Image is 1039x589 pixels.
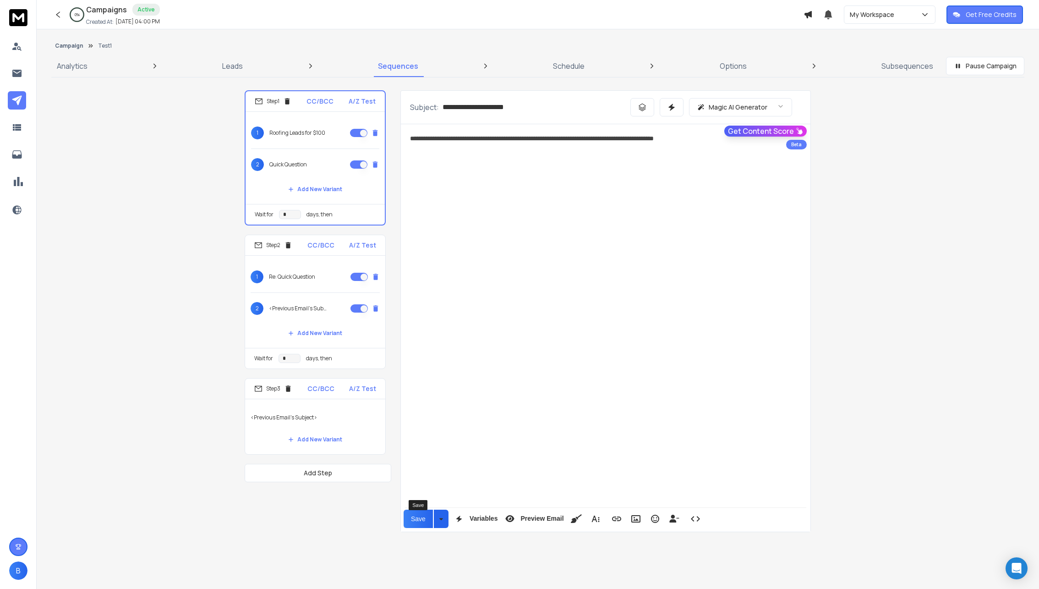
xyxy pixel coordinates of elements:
[519,515,565,523] span: Preview Email
[254,385,292,393] div: Step 3
[409,500,427,510] div: Save
[404,510,433,528] button: Save
[98,42,112,50] p: Test1
[306,211,333,218] p: days, then
[281,180,350,198] button: Add New Variant
[307,384,334,393] p: CC/BCC
[245,235,386,369] li: Step2CC/BCCA/Z Test1Re: Quick Question2<Previous Email's Subject>Add New VariantWait fordays, then
[254,241,292,249] div: Step 2
[51,55,93,77] a: Analytics
[786,140,807,149] div: Beta
[349,97,376,106] p: A/Z Test
[946,57,1024,75] button: Pause Campaign
[75,12,80,17] p: 0 %
[876,55,939,77] a: Subsequences
[251,158,264,171] span: 2
[269,129,325,137] p: Roofing Leads for $100
[468,515,500,523] span: Variables
[450,510,500,528] button: Variables
[132,4,160,16] div: Active
[251,405,380,430] p: <Previous Email's Subject>
[269,161,307,168] p: Quick Question
[689,98,792,116] button: Magic AI Generator
[349,241,376,250] p: A/Z Test
[115,18,160,25] p: [DATE] 04:00 PM
[547,55,590,77] a: Schedule
[251,270,263,283] span: 1
[9,561,27,580] button: B
[349,384,376,393] p: A/Z Test
[245,378,386,455] li: Step3CC/BCCA/Z Test<Previous Email's Subject>Add New Variant
[724,126,807,137] button: Get Content Score
[55,42,83,50] button: Campaign
[850,10,898,19] p: My Workspace
[378,61,418,72] p: Sequences
[245,464,391,482] button: Add Step
[269,273,315,281] p: Re: Quick Question
[306,355,332,362] p: days, then
[881,61,933,72] p: Subsequences
[57,61,87,72] p: Analytics
[646,510,664,528] button: Emoticons
[255,211,273,218] p: Wait for
[251,302,263,315] span: 2
[372,55,424,77] a: Sequences
[269,305,328,312] p: <Previous Email's Subject>
[946,6,1023,24] button: Get Free Credits
[410,102,439,113] p: Subject:
[86,4,127,15] h1: Campaigns
[587,510,604,528] button: More Text
[627,510,645,528] button: Insert Image (⌘P)
[306,97,334,106] p: CC/BCC
[307,241,334,250] p: CC/BCC
[251,127,264,139] span: 1
[245,90,386,226] li: Step1CC/BCCA/Z Test1Roofing Leads for $1002Quick QuestionAdd New VariantWait fordays, then
[501,510,565,528] button: Preview Email
[281,324,350,342] button: Add New Variant
[281,430,350,449] button: Add New Variant
[608,510,625,528] button: Insert Link (⌘K)
[966,10,1017,19] p: Get Free Credits
[217,55,248,77] a: Leads
[86,18,114,26] p: Created At:
[553,61,585,72] p: Schedule
[568,510,585,528] button: Clean HTML
[714,55,752,77] a: Options
[254,355,273,362] p: Wait for
[709,103,767,112] p: Magic AI Generator
[222,61,243,72] p: Leads
[1006,557,1028,579] div: Open Intercom Messenger
[666,510,683,528] button: Insert Unsubscribe Link
[255,97,291,105] div: Step 1
[720,61,747,72] p: Options
[687,510,704,528] button: Code View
